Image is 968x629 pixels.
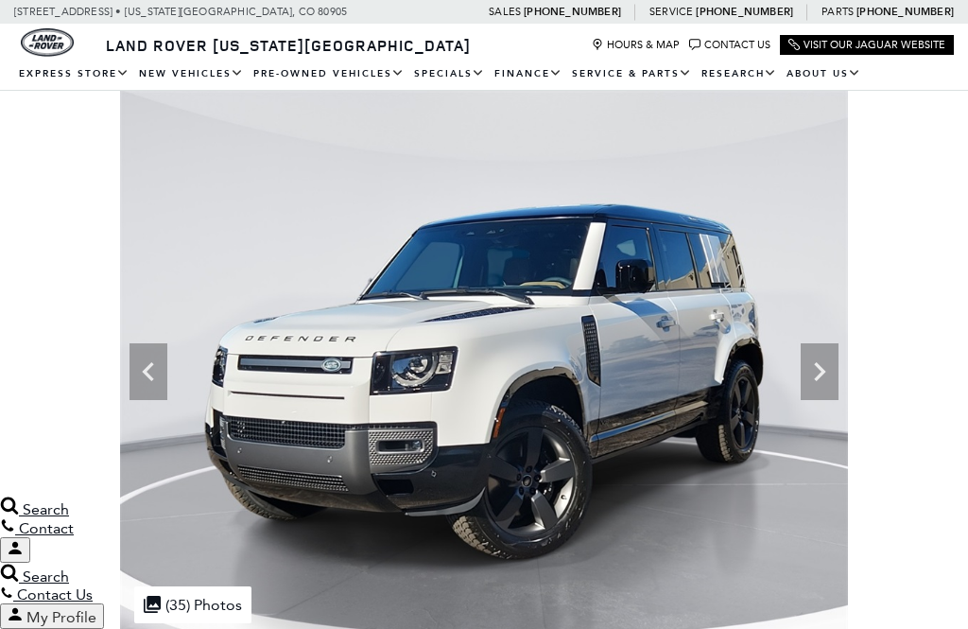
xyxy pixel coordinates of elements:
[17,585,93,603] span: Contact Us
[782,58,866,91] a: About Us
[697,58,782,91] a: Research
[23,500,69,518] span: Search
[856,5,954,19] a: [PHONE_NUMBER]
[26,608,96,626] span: My Profile
[490,58,567,91] a: Finance
[14,58,954,91] nav: Main Navigation
[21,28,74,57] a: land-rover
[249,58,409,91] a: Pre-Owned Vehicles
[524,5,621,19] a: [PHONE_NUMBER]
[592,39,680,51] a: Hours & Map
[696,5,793,19] a: [PHONE_NUMBER]
[23,568,69,585] span: Search
[95,35,482,56] a: Land Rover [US_STATE][GEOGRAPHIC_DATA]
[788,39,945,51] a: Visit Our Jaguar Website
[409,58,490,91] a: Specials
[567,58,697,91] a: Service & Parts
[134,58,249,91] a: New Vehicles
[14,6,347,18] a: [STREET_ADDRESS] • [US_STATE][GEOGRAPHIC_DATA], CO 80905
[19,519,74,537] span: Contact
[689,39,770,51] a: Contact Us
[14,58,134,91] a: EXPRESS STORE
[106,35,471,56] span: Land Rover [US_STATE][GEOGRAPHIC_DATA]
[21,28,74,57] img: Land Rover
